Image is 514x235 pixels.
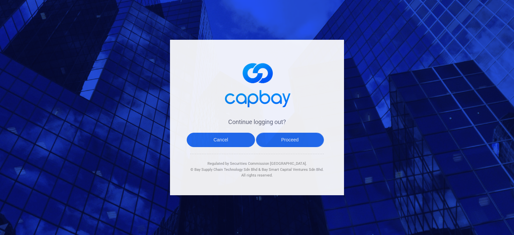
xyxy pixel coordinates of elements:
button: Cancel [187,133,255,147]
h4: Continue logging out? [190,118,324,126]
button: Proceed [256,133,324,147]
div: Regulated by Securities Commission [GEOGRAPHIC_DATA]. & All rights reserved. [190,154,324,179]
span: © Bay Supply Chain Technology Sdn Bhd [190,167,257,172]
img: logo [220,56,294,111]
span: Bay Smart Capital Ventures Sdn Bhd. [262,167,324,172]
